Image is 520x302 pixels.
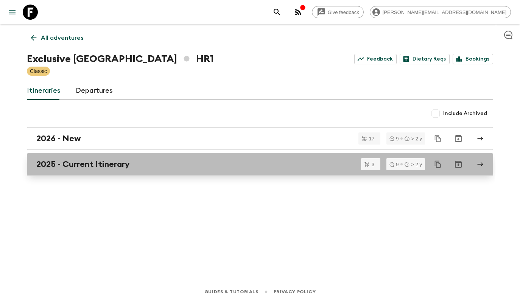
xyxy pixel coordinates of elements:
[27,82,61,100] a: Itineraries
[443,110,487,117] span: Include Archived
[378,9,511,15] span: [PERSON_NAME][EMAIL_ADDRESS][DOMAIN_NAME]
[27,51,214,67] h1: Exclusive [GEOGRAPHIC_DATA] HR1
[405,136,422,141] div: > 2 y
[76,82,113,100] a: Departures
[36,159,130,169] h2: 2025 - Current Itinerary
[367,162,379,167] span: 3
[431,157,445,171] button: Duplicate
[312,6,364,18] a: Give feedback
[431,132,445,145] button: Duplicate
[389,136,399,141] div: 9
[204,288,258,296] a: Guides & Tutorials
[354,54,397,64] a: Feedback
[27,127,493,150] a: 2026 - New
[405,162,422,167] div: > 2 y
[324,9,363,15] span: Give feedback
[400,54,450,64] a: Dietary Reqs
[451,131,466,146] button: Archive
[41,33,83,42] p: All adventures
[451,157,466,172] button: Archive
[274,288,316,296] a: Privacy Policy
[370,6,511,18] div: [PERSON_NAME][EMAIL_ADDRESS][DOMAIN_NAME]
[27,30,87,45] a: All adventures
[269,5,285,20] button: search adventures
[30,67,47,75] p: Classic
[5,5,20,20] button: menu
[453,54,493,64] a: Bookings
[364,136,379,141] span: 17
[389,162,399,167] div: 9
[27,153,493,176] a: 2025 - Current Itinerary
[36,134,81,143] h2: 2026 - New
